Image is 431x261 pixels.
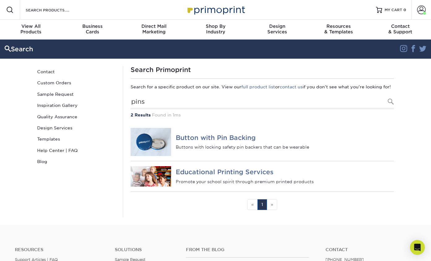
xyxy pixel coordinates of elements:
[131,66,394,74] h1: Search Primoprint
[62,23,123,35] div: Cards
[308,23,369,35] div: & Templates
[35,89,118,100] a: Sample Request
[115,247,177,252] h4: Solutions
[62,23,123,29] span: Business
[176,168,394,176] h4: Educational Printing Services
[185,23,246,35] div: Industry
[403,8,406,12] span: 0
[152,112,181,117] span: Found in 1ms
[176,134,394,141] h4: Button with Pin Backing
[131,95,394,109] input: Search Products...
[62,20,123,40] a: BusinessCards
[35,133,118,145] a: Templates
[131,166,171,187] img: Educational Printing Services
[308,20,369,40] a: Resources& Templates
[185,20,246,40] a: Shop ByIndustry
[369,23,431,29] span: Contact
[325,247,416,252] a: Contact
[257,199,267,210] a: 1
[246,23,308,29] span: Design
[123,23,185,29] span: Direct Mail
[35,156,118,167] a: Blog
[308,23,369,29] span: Resources
[385,7,402,13] span: MY CART
[35,66,118,77] a: Contact
[131,161,394,192] a: Educational Printing Services Educational Printing Services Promote your school spirit through pr...
[185,3,247,16] img: Primoprint
[280,84,303,89] a: contact us
[410,240,425,255] div: Open Intercom Messenger
[35,145,118,156] a: Help Center | FAQ
[241,84,275,89] a: full product list
[131,84,394,90] p: Search for a specific product on our site. View our or if you don't see what you're looking for!
[246,23,308,35] div: Services
[186,247,309,252] h4: From the Blog
[131,128,171,156] img: Button with Pin Backing
[35,100,118,111] a: Inspiration Gallery
[25,6,85,14] input: SEARCH PRODUCTS.....
[123,23,185,35] div: Marketing
[185,23,246,29] span: Shop By
[35,77,118,88] a: Custom Orders
[15,247,106,252] h4: Resources
[369,20,431,40] a: Contact& Support
[369,23,431,35] div: & Support
[35,111,118,122] a: Quality Assurance
[131,112,151,117] strong: 2 Results
[131,123,394,161] a: Button with Pin Backing Button with Pin Backing Buttons with locking safety pin backers that can ...
[246,20,308,40] a: DesignServices
[176,144,394,150] p: Buttons with locking safety pin backers that can be wearable
[176,178,394,184] p: Promote your school spirit through premium printed products
[123,20,185,40] a: Direct MailMarketing
[2,242,53,259] iframe: Google Customer Reviews
[35,122,118,133] a: Design Services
